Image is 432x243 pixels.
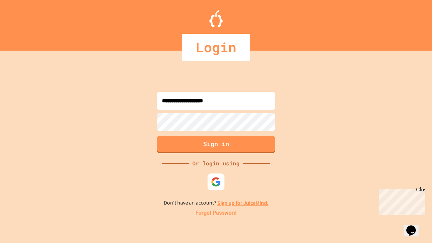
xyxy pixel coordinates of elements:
a: Forgot Password [195,209,237,217]
a: Sign up for JuiceMind. [217,199,269,207]
button: Sign in [157,136,275,153]
div: Chat with us now!Close [3,3,47,43]
p: Don't have an account? [164,199,269,207]
div: Or login using [189,159,243,167]
img: Logo.svg [209,10,223,27]
iframe: chat widget [404,216,425,236]
img: google-icon.svg [211,177,221,187]
div: Login [182,34,250,61]
iframe: chat widget [376,187,425,215]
